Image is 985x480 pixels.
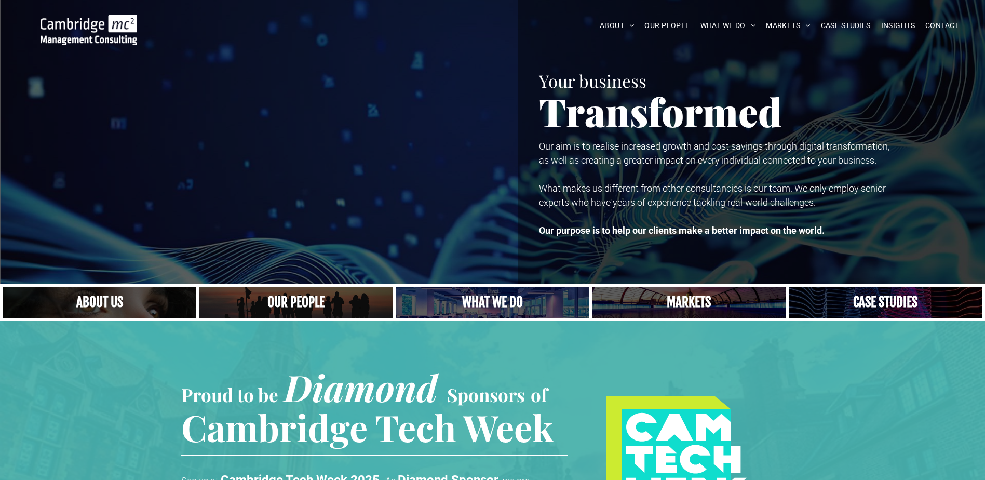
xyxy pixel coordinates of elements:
[816,18,876,34] a: CASE STUDIES
[595,18,640,34] a: ABOUT
[284,363,438,411] span: Diamond
[920,18,964,34] a: CONTACT
[592,287,786,318] a: Telecoms | Decades of Experience Across Multiple Industries & Regions
[876,18,920,34] a: INSIGHTS
[789,287,982,318] a: CASE STUDIES | See an Overview of All Our Case Studies | Cambridge Management Consulting
[447,382,525,407] span: Sponsors
[181,382,278,407] span: Proud to be
[539,141,889,166] span: Our aim is to realise increased growth and cost savings through digital transformation, as well a...
[531,382,547,407] span: of
[41,15,137,45] img: Go to Homepage
[181,403,554,451] span: Cambridge Tech Week
[199,287,393,318] a: A crowd in silhouette at sunset, on a rise or lookout point
[539,69,646,92] span: Your business
[639,18,695,34] a: OUR PEOPLE
[539,183,886,208] span: What makes us different from other consultancies is our team. We only employ senior experts who h...
[695,18,761,34] a: WHAT WE DO
[396,287,589,318] a: A yoga teacher lifting his whole body off the ground in the peacock pose
[41,16,137,27] a: Your Business Transformed | Cambridge Management Consulting
[539,85,782,137] span: Transformed
[3,287,196,318] a: Close up of woman's face, centered on her eyes
[761,18,815,34] a: MARKETS
[539,225,825,236] strong: Our purpose is to help our clients make a better impact on the world.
